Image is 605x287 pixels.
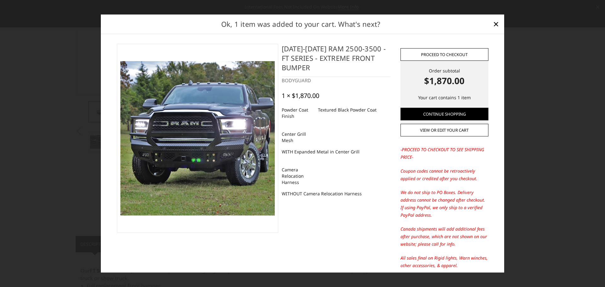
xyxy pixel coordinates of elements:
p: All sales final on Rigid lights, Warn winches, other accessories, & apparel. [400,254,488,269]
p: Coupon codes cannot be retroactively applied or credited after you checkout. [400,167,488,182]
h2: Ok, 1 item was added to your cart. What's next? [111,19,491,29]
div: 1 × $1,870.00 [282,92,319,100]
div: Order subtotal [400,67,488,87]
strong: $1,870.00 [400,74,488,87]
iframe: Chat Widget [573,257,605,287]
span: × [493,17,499,31]
a: Close [491,19,501,29]
h4: [DATE]-[DATE] Ram 2500-3500 - FT Series - Extreme Front Bumper [282,44,390,77]
p: -PROCEED TO CHECKOUT TO SEE SHIPPING PRICE- [400,146,488,161]
p: We do not ship to PO Boxes. Delivery address cannot be changed after checkout. If using PayPal, w... [400,189,488,219]
dt: Camera Relocation Harness [282,164,313,188]
img: 2019-2025 Ram 2500-3500 - FT Series - Extreme Front Bumper [120,61,275,215]
div: BODYGUARD [282,77,390,84]
a: Proceed to checkout [400,48,488,61]
a: View or edit your cart [400,124,488,136]
p: Your cart contains 1 item [400,94,488,101]
a: Continue Shopping [400,108,488,120]
p: Canada shipments will add additional fees after purchase, which are not shown on our website; ple... [400,225,488,248]
dd: Textured Black Powder Coat [318,104,377,116]
dd: WITHOUT Camera Relocation Harness [282,188,362,199]
dd: WITH Expanded Metal in Center Grill [282,146,360,158]
dt: Center Grill Mesh [282,129,313,146]
dt: Powder Coat Finish [282,104,313,122]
